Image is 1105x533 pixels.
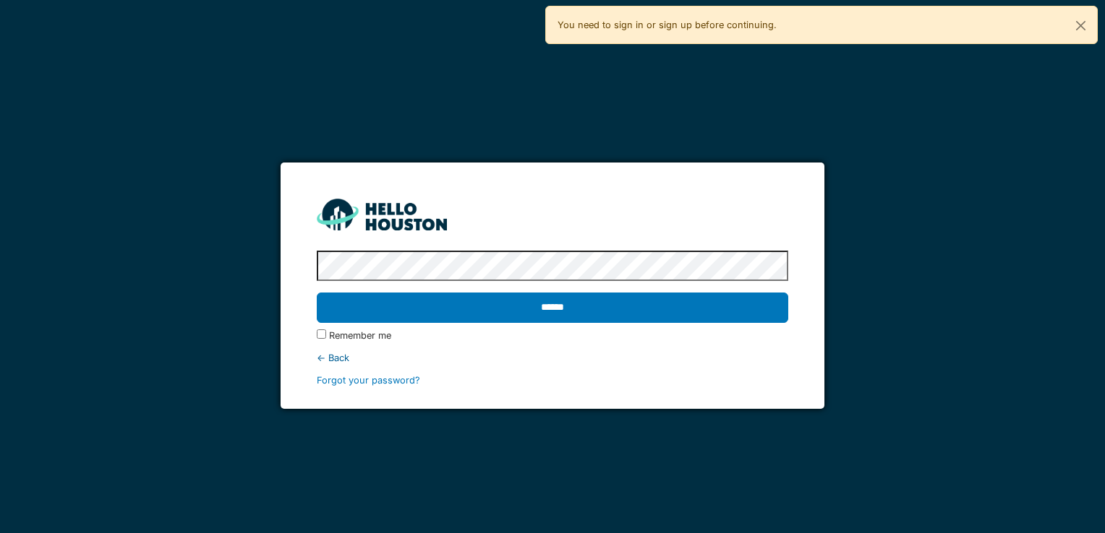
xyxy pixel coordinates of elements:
img: HH_line-BYnF2_Hg.png [317,199,447,230]
button: Close [1065,6,1097,45]
a: Forgot your password? [317,375,420,386]
div: ← Back [317,351,788,365]
div: You need to sign in or sign up before continuing. [545,6,1098,44]
label: Remember me [329,329,391,342]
